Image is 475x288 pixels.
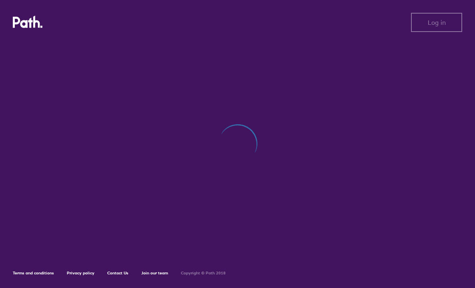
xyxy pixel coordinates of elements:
[141,270,168,276] a: Join our team
[411,13,462,32] button: Log in
[13,270,54,276] a: Terms and conditions
[107,270,128,276] a: Contact Us
[428,19,446,26] span: Log in
[67,270,94,276] a: Privacy policy
[181,271,226,276] h6: Copyright © Path 2018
